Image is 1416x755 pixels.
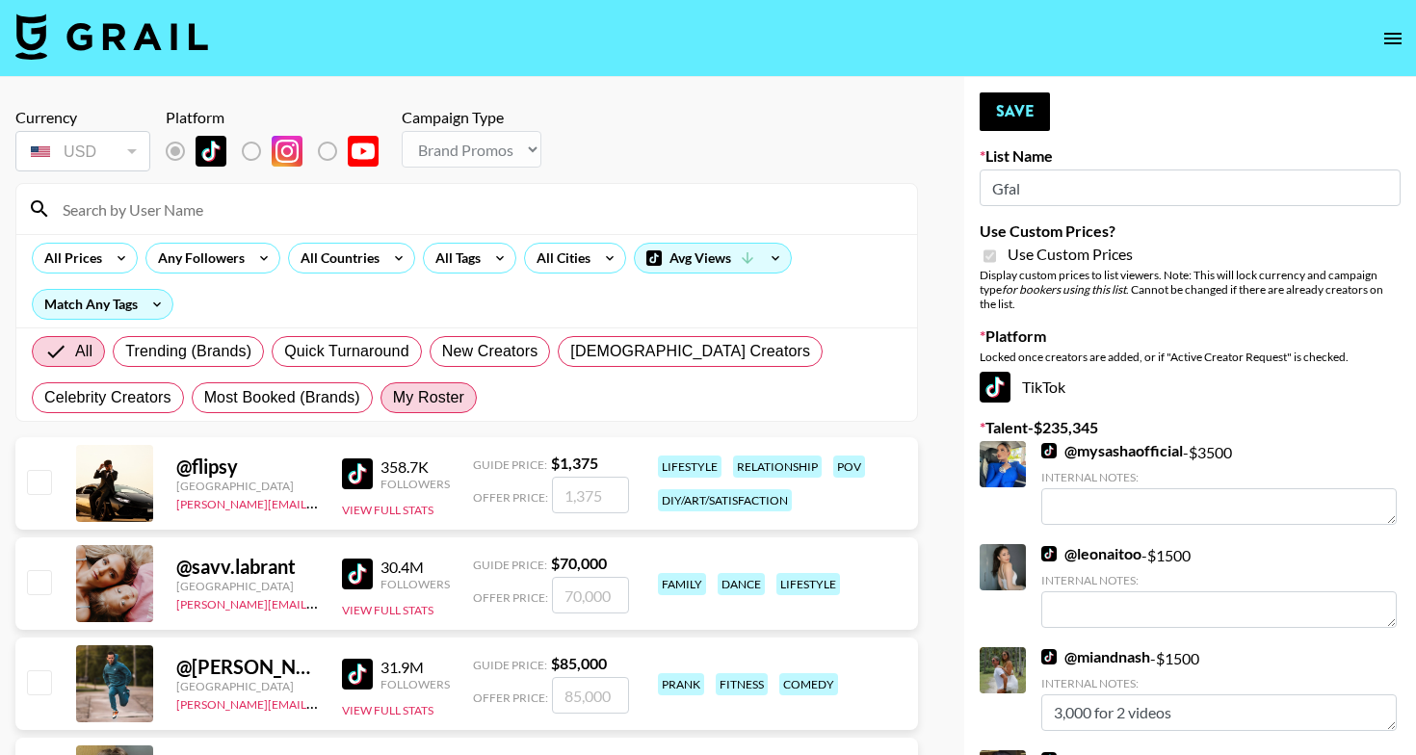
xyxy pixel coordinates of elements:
[380,677,450,691] div: Followers
[658,673,704,695] div: prank
[146,244,249,273] div: Any Followers
[1041,443,1057,458] img: TikTok
[980,418,1401,437] label: Talent - $ 235,345
[393,386,464,409] span: My Roster
[402,108,541,127] div: Campaign Type
[980,221,1401,241] label: Use Custom Prices?
[1041,470,1397,484] div: Internal Notes:
[284,340,409,363] span: Quick Turnaround
[15,13,208,60] img: Grail Talent
[1041,694,1397,731] textarea: 3,000 for 2 videos
[176,693,461,712] a: [PERSON_NAME][EMAIL_ADDRESS][DOMAIN_NAME]
[552,577,629,613] input: 70,000
[658,489,792,511] div: diy/art/satisfaction
[33,290,172,319] div: Match Any Tags
[980,326,1401,346] label: Platform
[980,146,1401,166] label: List Name
[473,658,547,672] span: Guide Price:
[716,673,768,695] div: fitness
[1041,441,1183,460] a: @mysashaofficial
[342,458,373,489] img: TikTok
[176,493,461,511] a: [PERSON_NAME][EMAIL_ADDRESS][DOMAIN_NAME]
[551,654,607,672] strong: $ 85,000
[635,244,791,273] div: Avg Views
[15,108,150,127] div: Currency
[44,386,171,409] span: Celebrity Creators
[380,477,450,491] div: Followers
[19,135,146,169] div: USD
[980,268,1401,311] div: Display custom prices to list viewers. Note: This will lock currency and campaign type . Cannot b...
[176,479,319,493] div: [GEOGRAPHIC_DATA]
[658,456,721,478] div: lifestyle
[424,244,485,273] div: All Tags
[33,244,106,273] div: All Prices
[176,455,319,479] div: @ flipsy
[176,679,319,693] div: [GEOGRAPHIC_DATA]
[980,372,1401,403] div: TikTok
[176,655,319,679] div: @ [PERSON_NAME].[PERSON_NAME]
[980,372,1010,403] img: TikTok
[1041,573,1397,587] div: Internal Notes:
[176,593,461,612] a: [PERSON_NAME][EMAIL_ADDRESS][DOMAIN_NAME]
[473,690,548,705] span: Offer Price:
[342,503,433,517] button: View Full Stats
[1041,676,1397,690] div: Internal Notes:
[552,677,629,714] input: 85,000
[342,703,433,717] button: View Full Stats
[473,490,548,505] span: Offer Price:
[442,340,538,363] span: New Creators
[176,579,319,593] div: [GEOGRAPHIC_DATA]
[75,340,92,363] span: All
[166,131,394,171] div: List locked to TikTok.
[779,673,838,695] div: comedy
[1041,544,1141,563] a: @leonaitoo
[473,590,548,605] span: Offer Price:
[1041,647,1150,666] a: @miandnash
[289,244,383,273] div: All Countries
[51,194,905,224] input: Search by User Name
[272,136,302,167] img: Instagram
[380,457,450,477] div: 358.7K
[380,658,450,677] div: 31.9M
[1041,649,1057,664] img: TikTok
[658,573,706,595] div: family
[980,350,1401,364] div: Locked once creators are added, or if "Active Creator Request" is checked.
[380,558,450,577] div: 30.4M
[473,558,547,572] span: Guide Price:
[718,573,765,595] div: dance
[342,659,373,690] img: TikTok
[552,477,629,513] input: 1,375
[196,136,226,167] img: TikTok
[1008,245,1133,264] span: Use Custom Prices
[342,559,373,589] img: TikTok
[1041,546,1057,561] img: TikTok
[204,386,360,409] span: Most Booked (Brands)
[980,92,1050,131] button: Save
[348,136,379,167] img: YouTube
[342,603,433,617] button: View Full Stats
[473,457,547,472] span: Guide Price:
[833,456,865,478] div: pov
[166,108,394,127] div: Platform
[380,577,450,591] div: Followers
[776,573,840,595] div: lifestyle
[525,244,594,273] div: All Cities
[733,456,822,478] div: relationship
[551,554,607,572] strong: $ 70,000
[15,127,150,175] div: Currency is locked to USD
[1374,19,1412,58] button: open drawer
[1041,647,1397,731] div: - $ 1500
[570,340,810,363] span: [DEMOGRAPHIC_DATA] Creators
[176,555,319,579] div: @ savv.labrant
[1041,544,1397,628] div: - $ 1500
[125,340,251,363] span: Trending (Brands)
[551,454,598,472] strong: $ 1,375
[1002,282,1126,297] em: for bookers using this list
[1041,441,1397,525] div: - $ 3500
